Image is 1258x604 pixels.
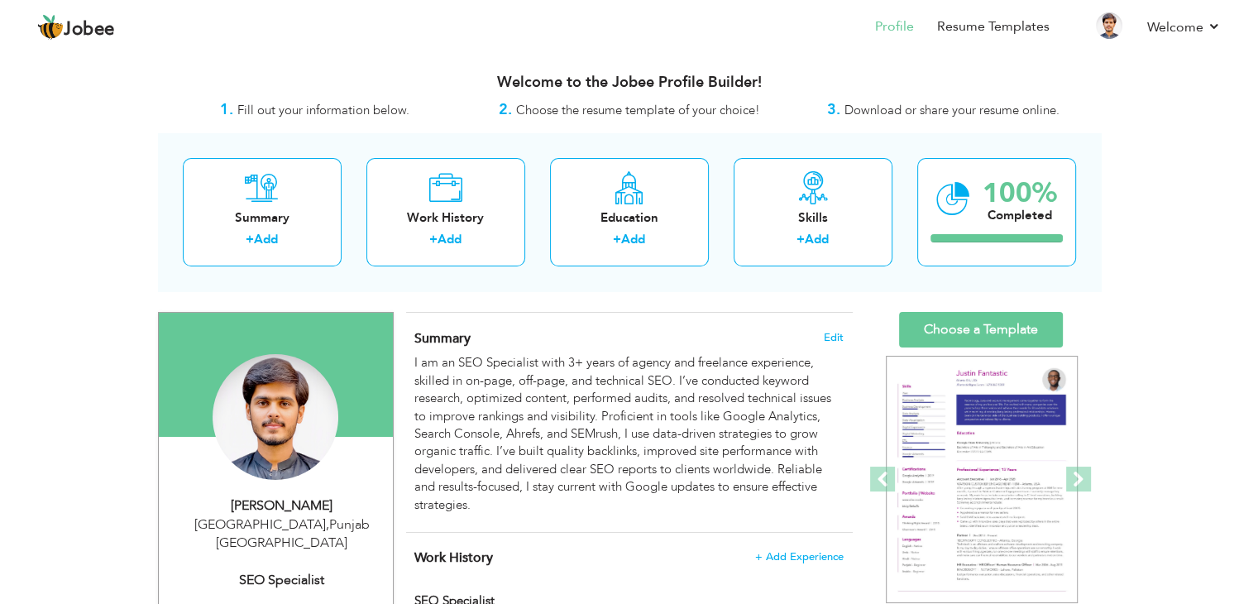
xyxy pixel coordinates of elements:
a: Add [254,231,278,247]
a: Add [621,231,645,247]
span: Download or share your resume online. [844,102,1059,118]
a: Add [805,231,829,247]
div: SEO Specialist [171,571,393,590]
a: Resume Templates [937,17,1050,36]
a: Jobee [37,14,115,41]
span: Jobee [64,21,115,39]
div: [GEOGRAPHIC_DATA] Punjab [GEOGRAPHIC_DATA] [171,515,393,554]
span: Fill out your information below. [237,102,409,118]
div: Completed [983,207,1057,224]
span: Work History [414,549,493,567]
label: + [613,231,621,248]
a: Welcome [1147,17,1221,37]
span: + Add Experience [755,551,844,563]
div: Work History [380,209,512,227]
h4: This helps to show the companies you have worked for. [414,549,843,566]
a: Profile [875,17,914,36]
label: + [246,231,254,248]
strong: 1. [220,99,233,120]
strong: 2. [499,99,512,120]
div: Education [563,209,696,227]
div: I am an SEO Specialist with 3+ years of agency and freelance experience, skilled in on-page, off-... [414,354,843,514]
img: jobee.io [37,14,64,41]
a: Choose a Template [899,312,1063,348]
div: 100% [983,180,1057,207]
h4: Adding a summary is a quick and easy way to highlight your experience and interests. [414,330,843,347]
h3: Welcome to the Jobee Profile Builder! [158,74,1101,91]
span: Choose the resume template of your choice! [516,102,760,118]
span: , [326,515,329,534]
img: Muhammad Ramish [213,354,338,480]
div: [PERSON_NAME] [171,496,393,515]
span: Edit [824,332,844,343]
span: Summary [414,329,471,348]
label: + [796,231,805,248]
img: Profile Img [1096,12,1122,39]
a: Add [438,231,462,247]
div: Skills [747,209,879,227]
label: + [429,231,438,248]
div: Summary [196,209,328,227]
strong: 3. [827,99,840,120]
